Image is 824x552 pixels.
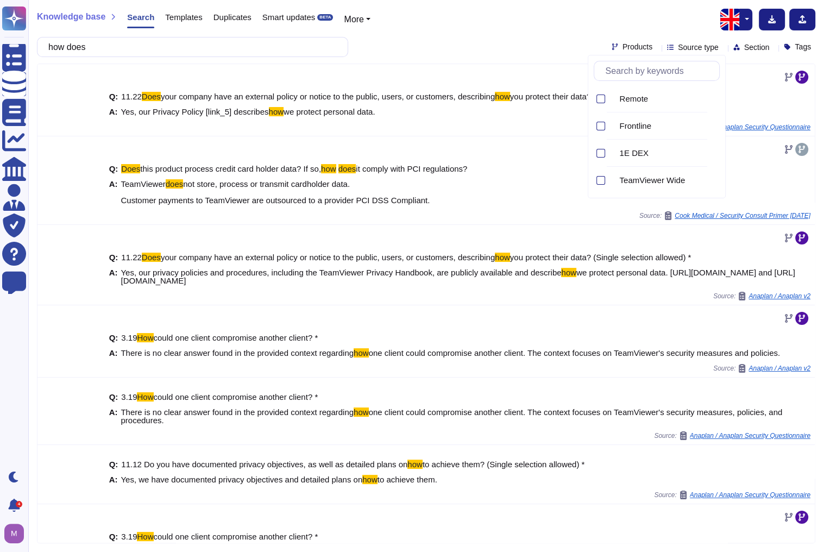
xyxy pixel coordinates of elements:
mark: How [137,392,153,402]
span: 11.22 [121,253,142,262]
img: user [4,524,24,543]
div: BETA [317,14,333,21]
span: Source: [713,292,810,300]
div: Frontline [619,121,715,131]
span: Anaplan / Anaplan v2 [748,293,810,299]
span: could one client compromise another client? * [154,532,318,541]
span: this product process credit card holder data? If so, [140,164,321,173]
span: could one client compromise another client? * [154,392,318,402]
div: 1E DEX [619,148,715,158]
b: A: [109,268,118,285]
mark: Does [142,253,161,262]
span: Knowledge base [37,12,105,21]
span: your company have an external policy or notice to the public, users, or customers, describing [161,92,495,101]
b: A: [109,108,118,116]
span: Yes, our Privacy Policy [link_5] describes [121,107,268,116]
span: Cook Medical / Security Consult Primer [DATE] [675,212,810,219]
span: 1E DEX [619,148,648,158]
span: Products [622,43,652,51]
mark: how [321,164,336,173]
b: Q: [109,460,118,468]
input: Search a question or template... [43,37,337,57]
mark: Does [142,92,161,101]
span: Anaplan / Anaplan v2 [748,365,810,372]
b: A: [109,408,118,424]
b: A: [109,475,118,484]
span: Source type [678,43,719,51]
div: TeamViewer Wide [611,174,615,186]
span: Search [127,13,154,21]
span: 3.19 [121,392,137,402]
span: TeamViewer Wide [619,175,685,185]
div: 4 [16,501,22,507]
mark: how [561,268,576,277]
span: you protect their data? (Single selection allowed) * [510,92,691,101]
span: could one client compromise another client? * [154,333,318,342]
div: 1E DEX [611,147,615,159]
b: Q: [109,92,118,101]
span: 3.19 [121,333,137,342]
span: we protect personal data. [URL][DOMAIN_NAME] and [URL][DOMAIN_NAME] [121,268,795,285]
span: one client could compromise another client. The context focuses on TeamViewer's security measures... [369,348,780,357]
span: 3.19 [121,532,137,541]
div: Remote [611,92,615,105]
div: Frontline [611,114,720,138]
span: There is no clear answer found in the provided context regarding [121,407,354,417]
div: TeamViewer Wide [619,175,715,185]
mark: How [137,532,153,541]
span: 11.12 Do you have documented privacy objectives, as well as detailed plans on [121,460,407,469]
mark: How [137,333,153,342]
mark: does [166,179,184,189]
span: TeamViewer [121,179,165,189]
span: one client could compromise another client. The context focuses on TeamViewer's security measures... [121,407,782,425]
span: Source: [654,431,810,440]
span: Source: [654,123,810,131]
span: Source: [713,364,810,373]
mark: how [407,460,423,469]
span: Frontline [619,121,651,131]
span: Tags [795,43,811,51]
span: Yes, our privacy policies and procedures, including the TeamViewer Privacy Handbook, are publicly... [121,268,561,277]
span: Section [744,43,770,51]
mark: how [495,253,510,262]
span: to achieve them? (Single selection allowed) * [423,460,585,469]
span: Anaplan / Anaplan Security Questionnaire [690,432,810,439]
b: Q: [109,165,118,173]
span: More [344,15,363,24]
mark: how [354,348,369,357]
button: More [344,13,370,26]
span: Smart updates [262,13,316,21]
b: A: [109,349,118,357]
span: not store, process or transmit cardholder data. Customer payments to TeamViewer are outsourced to... [121,179,430,205]
span: we protect personal data. [284,107,375,116]
div: TeamViewer Wide [611,168,720,192]
button: user [2,522,32,545]
img: en [720,9,742,30]
span: Anaplan / Anaplan Security Questionnaire [690,124,810,130]
div: Frontline [611,120,615,132]
div: Remote [619,94,715,104]
div: Remote [611,86,720,111]
span: Source: [639,211,810,220]
mark: does [338,164,356,173]
span: Templates [165,13,202,21]
span: Duplicates [213,13,251,21]
mark: how [495,92,510,101]
b: Q: [109,393,118,401]
span: 11.22 [121,92,142,101]
span: to achieve them. [378,475,437,484]
mark: how [354,407,369,417]
b: Q: [109,334,118,342]
b: Q: [109,253,118,261]
input: Search by keywords [600,61,719,80]
mark: Does [121,164,140,173]
span: it comply with PCI regulations? [356,164,467,173]
span: you protect their data? (Single selection allowed) * [510,253,691,262]
span: your company have an external policy or notice to the public, users, or customers, describing [161,253,495,262]
b: A: [109,180,118,204]
div: 1E DEX [611,141,720,165]
mark: how [269,107,284,116]
b: Q: [109,532,118,541]
span: There is no clear answer found in the provided context regarding [121,348,354,357]
span: Yes, we have documented privacy objectives and detailed plans on [121,475,362,484]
